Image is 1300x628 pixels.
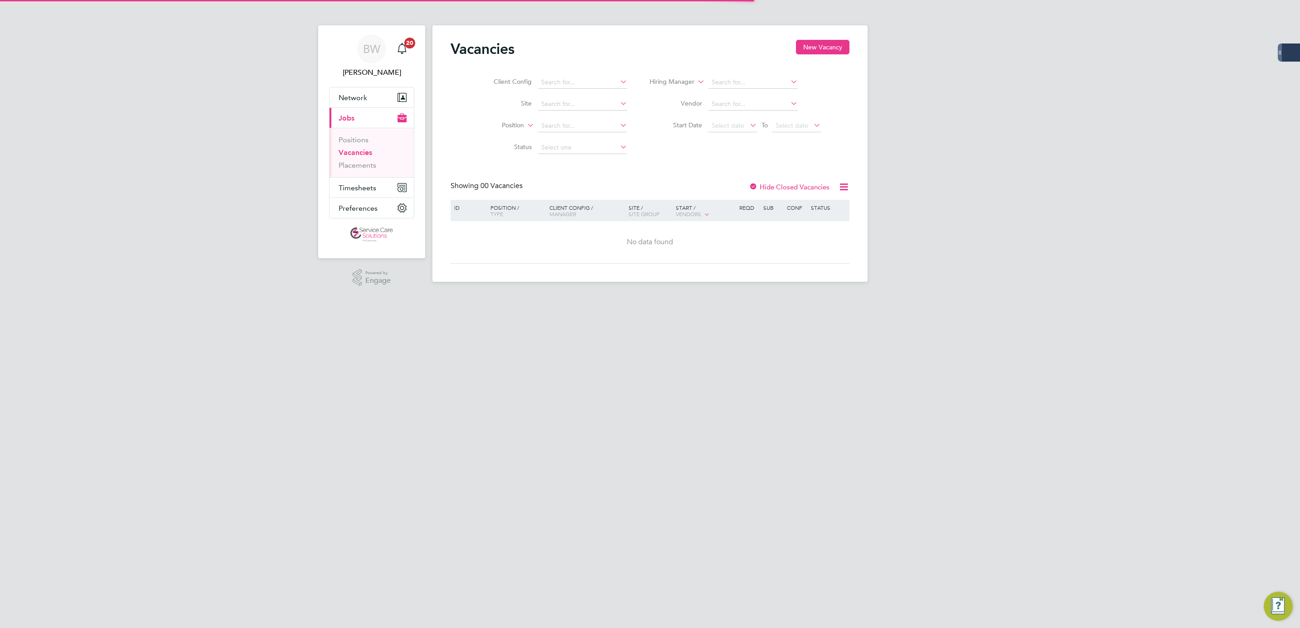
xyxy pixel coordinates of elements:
[547,200,626,222] div: Client Config /
[452,237,848,247] div: No data found
[676,210,701,217] span: Vendors
[549,210,576,217] span: Manager
[480,143,532,151] label: Status
[538,76,627,89] input: Search for...
[538,120,627,132] input: Search for...
[472,121,524,130] label: Position
[712,121,744,130] span: Select date
[353,269,391,286] a: Powered byEngage
[809,200,848,215] div: Status
[330,108,414,128] button: Jobs
[708,98,798,111] input: Search for...
[642,77,694,87] label: Hiring Manager
[484,200,547,222] div: Position /
[538,98,627,111] input: Search for...
[339,161,376,169] a: Placements
[480,99,532,107] label: Site
[339,184,376,192] span: Timesheets
[538,141,627,154] input: Select one
[785,200,808,215] div: Conf
[776,121,808,130] span: Select date
[330,198,414,218] button: Preferences
[674,200,737,222] div: Start /
[365,277,391,285] span: Engage
[796,40,849,54] button: New Vacancy
[490,210,503,217] span: Type
[749,183,829,191] label: Hide Closed Vacancies
[339,114,354,122] span: Jobs
[339,93,367,102] span: Network
[759,119,771,131] span: To
[363,43,380,55] span: BW
[330,87,414,107] button: Network
[318,25,425,258] nav: Main navigation
[650,99,702,107] label: Vendor
[480,181,523,190] span: 00 Vacancies
[329,227,414,242] a: Go to home page
[1264,592,1293,621] button: Engage Resource Center
[626,200,674,222] div: Site /
[330,128,414,177] div: Jobs
[350,227,393,242] img: servicecare-logo-retina.png
[480,77,532,86] label: Client Config
[339,148,372,157] a: Vacancies
[329,67,414,78] span: Bethany Wiles
[761,200,785,215] div: Sub
[451,181,524,191] div: Showing
[339,204,378,213] span: Preferences
[365,269,391,277] span: Powered by
[330,178,414,198] button: Timesheets
[404,38,415,48] span: 20
[737,200,761,215] div: Reqd
[339,135,369,144] a: Positions
[451,40,514,58] h2: Vacancies
[393,34,411,63] a: 20
[629,210,660,217] span: Site Group
[329,34,414,78] a: BW[PERSON_NAME]
[708,76,798,89] input: Search for...
[452,200,484,215] div: ID
[650,121,702,129] label: Start Date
